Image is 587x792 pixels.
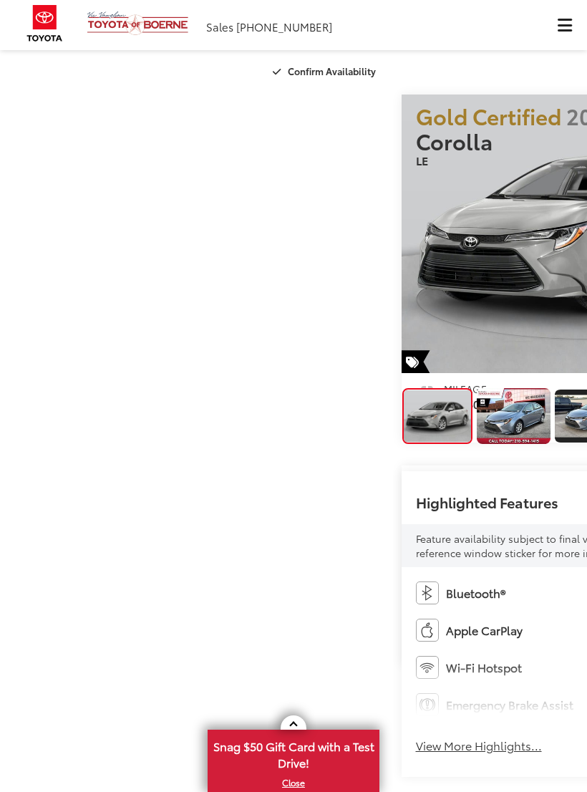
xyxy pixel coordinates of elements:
span: Sales [206,19,233,34]
img: Vic Vaughan Toyota of Boerne [87,11,189,36]
span: Gold Certified [416,100,561,131]
img: 2024 Toyota Corolla LE [403,390,472,442]
h2: Highlighted Features [416,494,558,510]
button: Confirm Availability [265,59,387,84]
button: View More Highlights... [416,738,542,754]
span: Confirm Availability [288,64,376,77]
a: Expand Photo 0 [402,388,472,444]
img: Bluetooth® [416,581,439,604]
span: [PHONE_NUMBER] [236,19,332,34]
img: Apple CarPlay [416,619,439,642]
span: Apple CarPlay [446,622,523,639]
span: LE [416,152,428,168]
img: Wi-Fi Hotspot [416,656,439,679]
img: 2024 Toyota Corolla LE [476,388,550,444]
span: Snag $50 Gift Card with a Test Drive! [209,731,378,775]
span: Special [402,350,430,373]
a: Expand Photo 1 [477,388,550,444]
span: Bluetooth® [446,585,505,602]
